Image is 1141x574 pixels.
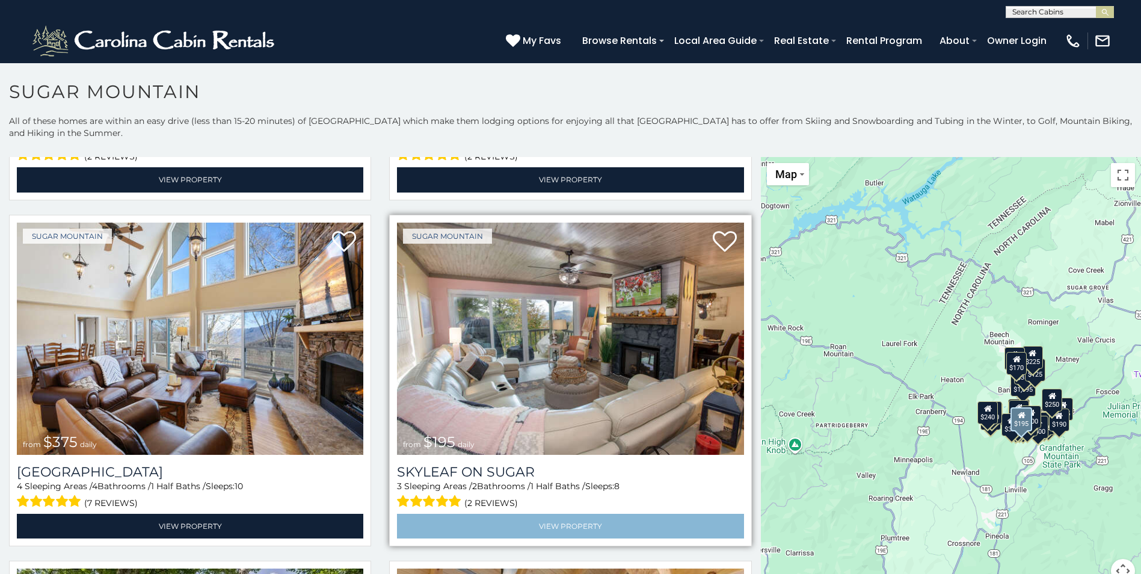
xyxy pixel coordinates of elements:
span: (7 reviews) [84,495,138,511]
div: $250 [1042,389,1062,412]
span: 4 [17,481,22,492]
div: $190 [1049,409,1069,431]
div: $1,095 [1010,374,1036,397]
a: About [933,30,976,51]
a: Sugar Mountain [23,229,112,244]
div: $225 [1023,346,1043,369]
span: $195 [423,433,455,451]
img: White-1-2.png [30,23,280,59]
div: $375 [1001,413,1022,436]
h3: Little Sugar Haven [17,464,363,480]
span: My Favs [523,33,561,48]
a: View Property [17,514,363,539]
div: $190 [1008,399,1029,422]
span: 2 [472,481,477,492]
button: Change map style [767,163,809,185]
span: 1 Half Baths / [531,481,585,492]
img: Skyleaf on Sugar [397,223,743,455]
span: from [23,440,41,449]
a: Little Sugar Haven from $375 daily [17,223,363,455]
span: 4 [92,481,97,492]
div: $155 [1053,398,1073,421]
a: [GEOGRAPHIC_DATA] [17,464,363,480]
a: Add to favorites [332,230,356,255]
div: Sleeping Areas / Bathrooms / Sleeps: [397,480,743,511]
a: Sugar Mountain [403,229,492,244]
img: Little Sugar Haven [17,223,363,455]
a: Local Area Guide [668,30,763,51]
span: 10 [235,481,243,492]
a: Real Estate [768,30,835,51]
a: Owner Login [981,30,1053,51]
div: $240 [977,401,998,424]
span: daily [458,440,475,449]
button: Toggle fullscreen view [1111,163,1135,187]
span: from [403,440,421,449]
span: (2 reviews) [84,149,138,164]
div: $240 [1004,347,1025,370]
a: Rental Program [840,30,928,51]
a: View Property [397,167,743,192]
span: 8 [614,481,620,492]
div: $195 [1010,407,1032,431]
div: $300 [1009,400,1029,423]
a: Browse Rentals [576,30,663,51]
span: $375 [43,433,78,451]
a: Add to favorites [713,230,737,255]
a: View Property [397,514,743,539]
span: (2 reviews) [464,149,518,164]
span: daily [80,440,97,449]
img: mail-regular-white.png [1094,32,1111,49]
span: 3 [397,481,402,492]
span: Map [775,168,797,181]
span: 1 Half Baths / [151,481,206,492]
div: $200 [1021,406,1041,428]
a: Skyleaf on Sugar [397,464,743,480]
div: $125 [1025,359,1045,381]
div: $170 [1006,352,1027,375]
div: Sleeping Areas / Bathrooms / Sleeps: [17,480,363,511]
div: $195 [1034,412,1054,435]
a: My Favs [506,33,564,49]
img: phone-regular-white.png [1065,32,1081,49]
span: (2 reviews) [464,495,518,511]
a: Skyleaf on Sugar from $195 daily [397,223,743,455]
a: View Property [17,167,363,192]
